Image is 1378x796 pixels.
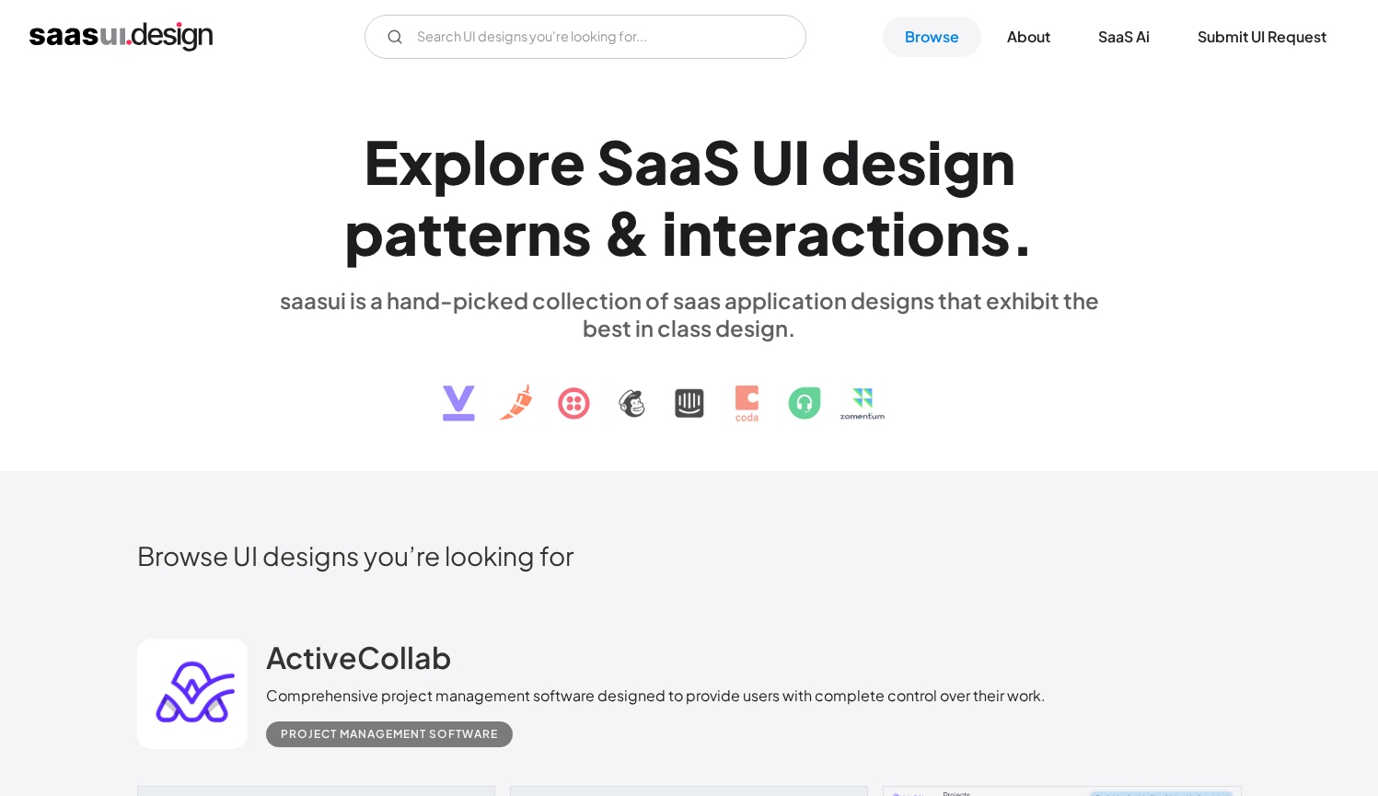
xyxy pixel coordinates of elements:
[677,197,712,268] div: n
[384,197,418,268] div: a
[702,126,740,197] div: S
[266,126,1113,268] h1: Explore SaaS UI design patterns & interactions.
[907,197,945,268] div: o
[468,197,504,268] div: e
[866,197,891,268] div: t
[399,126,433,197] div: x
[943,126,980,197] div: g
[266,639,451,675] h2: ActiveCollab
[1076,17,1172,57] a: SaaS Ai
[1175,17,1349,57] a: Submit UI Request
[266,639,451,685] a: ActiveCollab
[550,126,585,197] div: e
[668,126,702,197] div: a
[596,126,634,197] div: S
[861,126,897,197] div: e
[980,126,1015,197] div: n
[29,22,213,52] a: home
[945,197,980,268] div: n
[737,197,773,268] div: e
[1011,197,1035,268] div: .
[712,197,737,268] div: t
[266,286,1113,341] div: saasui is a hand-picked collection of saas application designs that exhibit the best in class des...
[527,197,562,268] div: n
[603,197,651,268] div: &
[662,197,677,268] div: i
[773,197,796,268] div: r
[411,341,968,437] img: text, icon, saas logo
[365,15,806,59] form: Email Form
[821,126,861,197] div: d
[266,685,1046,707] div: Comprehensive project management software designed to provide users with complete control over th...
[883,17,981,57] a: Browse
[796,197,830,268] div: a
[634,126,668,197] div: a
[793,126,810,197] div: I
[418,197,443,268] div: t
[344,197,384,268] div: p
[980,197,1011,268] div: s
[364,126,399,197] div: E
[365,15,806,59] input: Search UI designs you're looking for...
[751,126,793,197] div: U
[488,126,527,197] div: o
[830,197,866,268] div: c
[897,126,927,197] div: s
[891,197,907,268] div: i
[504,197,527,268] div: r
[562,197,592,268] div: s
[472,126,488,197] div: l
[985,17,1072,57] a: About
[433,126,472,197] div: p
[927,126,943,197] div: i
[137,539,1242,571] h2: Browse UI designs you’re looking for
[281,723,498,745] div: Project Management Software
[527,126,550,197] div: r
[443,197,468,268] div: t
